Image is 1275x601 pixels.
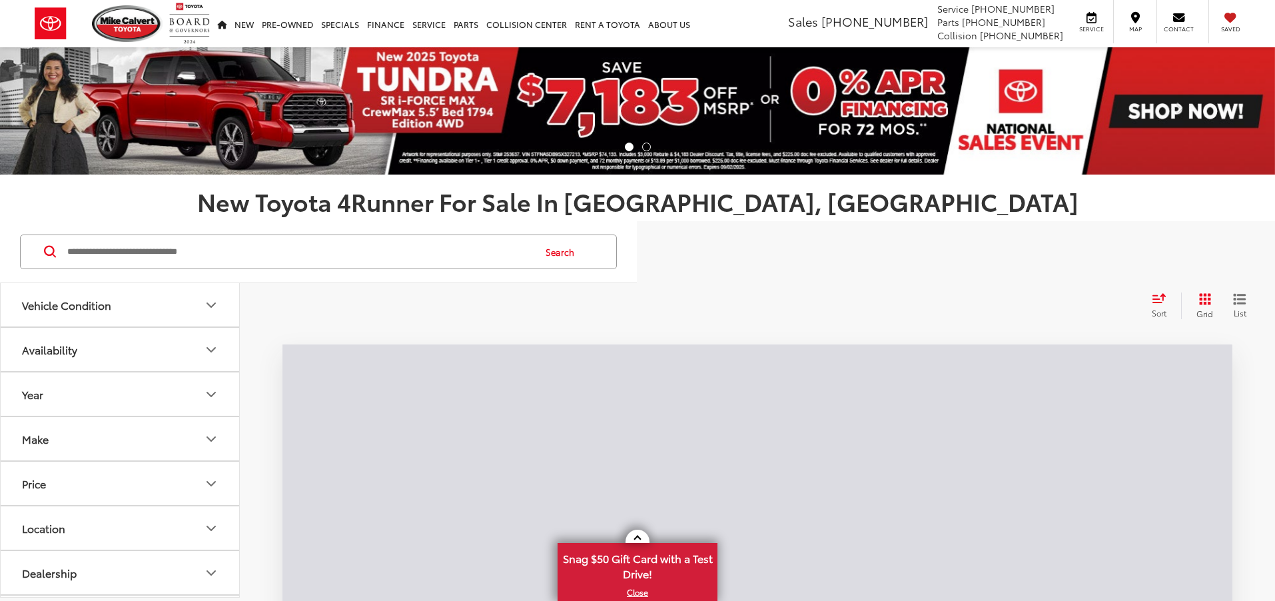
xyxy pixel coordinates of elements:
span: Snag $50 Gift Card with a Test Drive! [559,544,716,585]
div: Availability [22,343,77,356]
span: [PHONE_NUMBER] [821,13,928,30]
button: Grid View [1181,293,1223,319]
span: Sort [1152,307,1166,318]
div: Location [203,520,219,536]
button: Vehicle ConditionVehicle Condition [1,283,240,326]
div: Price [203,476,219,492]
button: LocationLocation [1,506,240,550]
input: Search by Make, Model, or Keyword [66,236,533,268]
span: Service [1076,25,1106,33]
button: MakeMake [1,417,240,460]
span: Collision [937,29,977,42]
span: [PHONE_NUMBER] [980,29,1063,42]
div: Dealership [22,566,77,579]
div: Make [22,432,49,445]
button: Search [533,235,594,269]
button: List View [1223,293,1256,319]
span: Parts [937,15,959,29]
span: Saved [1216,25,1245,33]
div: Location [22,522,65,534]
button: DealershipDealership [1,551,240,594]
div: Vehicle Condition [203,297,219,313]
button: PricePrice [1,462,240,505]
div: Dealership [203,565,219,581]
span: Service [937,2,969,15]
div: Year [22,388,43,400]
span: Sales [788,13,818,30]
div: Vehicle Condition [22,299,111,311]
div: Make [203,431,219,447]
span: [PHONE_NUMBER] [962,15,1045,29]
span: List [1233,307,1246,318]
span: [PHONE_NUMBER] [971,2,1055,15]
span: Map [1120,25,1150,33]
div: Price [22,477,46,490]
span: Grid [1196,308,1213,319]
div: Year [203,386,219,402]
button: Select sort value [1145,293,1181,319]
img: Mike Calvert Toyota [92,5,163,42]
span: Contact [1164,25,1194,33]
div: Availability [203,342,219,358]
button: AvailabilityAvailability [1,328,240,371]
button: YearYear [1,372,240,416]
